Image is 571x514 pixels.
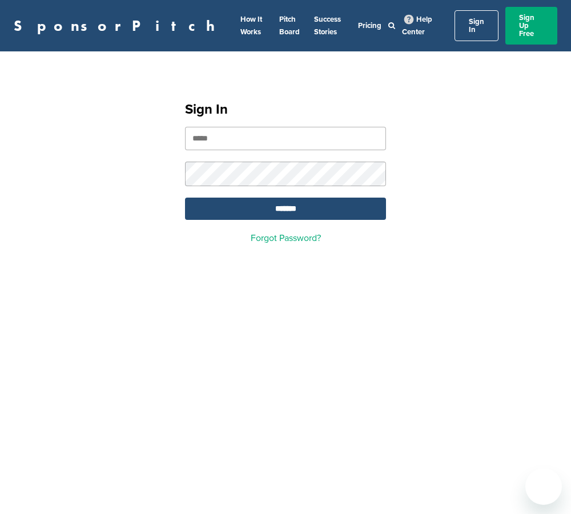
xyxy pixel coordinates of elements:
a: Help Center [402,13,432,39]
a: Sign In [455,10,498,41]
iframe: Button to launch messaging window [525,468,562,505]
h1: Sign In [185,99,386,120]
a: Pricing [358,21,381,30]
a: How It Works [240,15,262,37]
a: Forgot Password? [251,232,321,244]
a: Success Stories [314,15,341,37]
a: SponsorPitch [14,18,222,33]
a: Pitch Board [279,15,300,37]
a: Sign Up Free [505,7,557,45]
